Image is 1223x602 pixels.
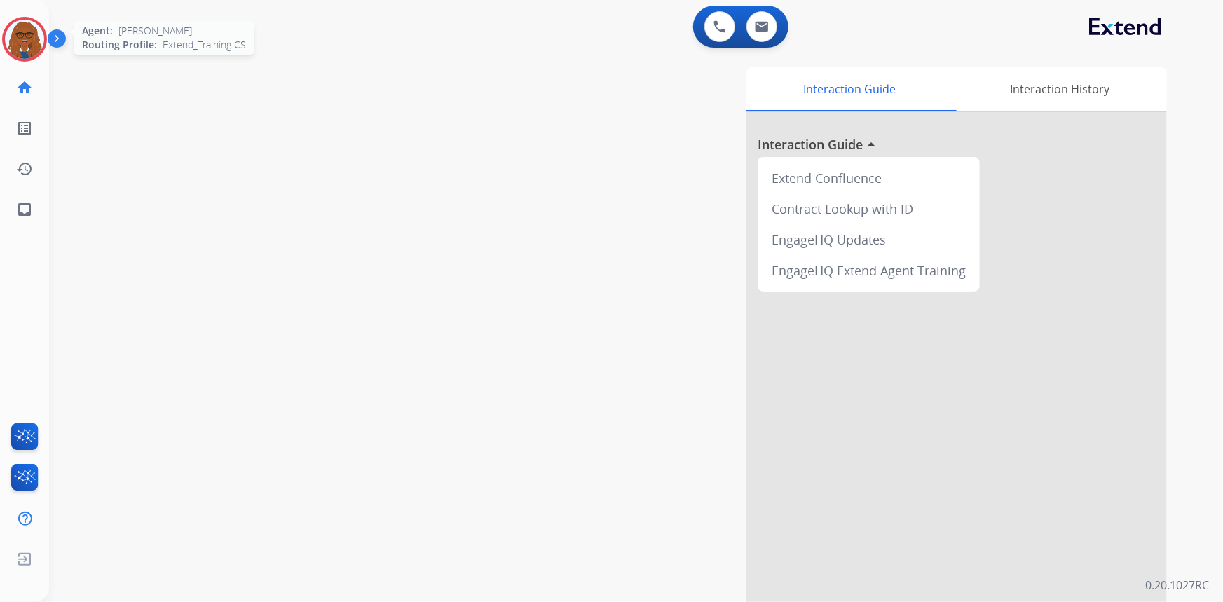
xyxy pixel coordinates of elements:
[163,38,246,52] span: Extend_Training CS
[82,24,113,38] span: Agent:
[16,79,33,96] mat-icon: home
[118,24,192,38] span: [PERSON_NAME]
[1145,577,1209,594] p: 0.20.1027RC
[16,120,33,137] mat-icon: list_alt
[763,255,974,286] div: EngageHQ Extend Agent Training
[5,20,44,59] img: avatar
[763,224,974,255] div: EngageHQ Updates
[82,38,157,52] span: Routing Profile:
[16,160,33,177] mat-icon: history
[746,67,953,111] div: Interaction Guide
[953,67,1167,111] div: Interaction History
[763,193,974,224] div: Contract Lookup with ID
[763,163,974,193] div: Extend Confluence
[16,201,33,218] mat-icon: inbox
